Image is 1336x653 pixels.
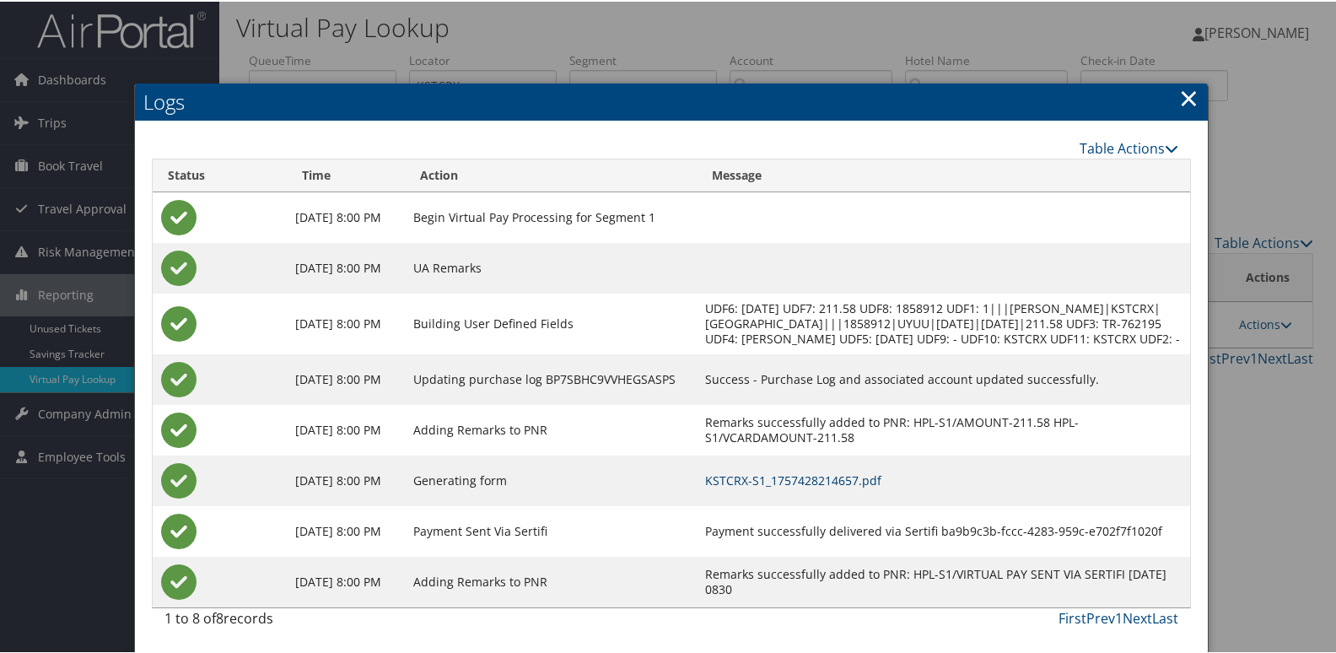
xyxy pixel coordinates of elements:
[405,403,697,454] td: Adding Remarks to PNR
[287,292,404,353] td: [DATE] 8:00 PM
[1179,79,1199,113] a: Close
[287,241,404,292] td: [DATE] 8:00 PM
[287,454,404,505] td: [DATE] 8:00 PM
[697,292,1190,353] td: UDF6: [DATE] UDF7: 211.58 UDF8: 1858912 UDF1: 1|||[PERSON_NAME]|KSTCRX|[GEOGRAPHIC_DATA]|||185891...
[697,403,1190,454] td: Remarks successfully added to PNR: HPL-S1/AMOUNT-211.58 HPL-S1/VCARDAMOUNT-211.58
[287,353,404,403] td: [DATE] 8:00 PM
[1115,607,1123,626] a: 1
[1086,607,1115,626] a: Prev
[405,158,697,191] th: Action: activate to sort column ascending
[405,555,697,606] td: Adding Remarks to PNR
[405,505,697,555] td: Payment Sent Via Sertifi
[153,158,287,191] th: Status: activate to sort column ascending
[216,607,224,626] span: 8
[164,607,399,635] div: 1 to 8 of records
[697,505,1190,555] td: Payment successfully delivered via Sertifi ba9b9c3b-fccc-4283-959c-e702f7f1020f
[287,555,404,606] td: [DATE] 8:00 PM
[287,158,404,191] th: Time: activate to sort column ascending
[405,353,697,403] td: Updating purchase log BP7SBHC9VVHEGSASPS
[1059,607,1086,626] a: First
[1123,607,1152,626] a: Next
[705,471,881,487] a: KSTCRX-S1_1757428214657.pdf
[405,292,697,353] td: Building User Defined Fields
[405,454,697,505] td: Generating form
[697,555,1190,606] td: Remarks successfully added to PNR: HPL-S1/VIRTUAL PAY SENT VIA SERTIFI [DATE] 0830
[287,403,404,454] td: [DATE] 8:00 PM
[287,505,404,555] td: [DATE] 8:00 PM
[135,82,1208,119] h2: Logs
[697,158,1190,191] th: Message: activate to sort column ascending
[697,353,1190,403] td: Success - Purchase Log and associated account updated successfully.
[405,241,697,292] td: UA Remarks
[1152,607,1178,626] a: Last
[287,191,404,241] td: [DATE] 8:00 PM
[405,191,697,241] td: Begin Virtual Pay Processing for Segment 1
[1080,138,1178,156] a: Table Actions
